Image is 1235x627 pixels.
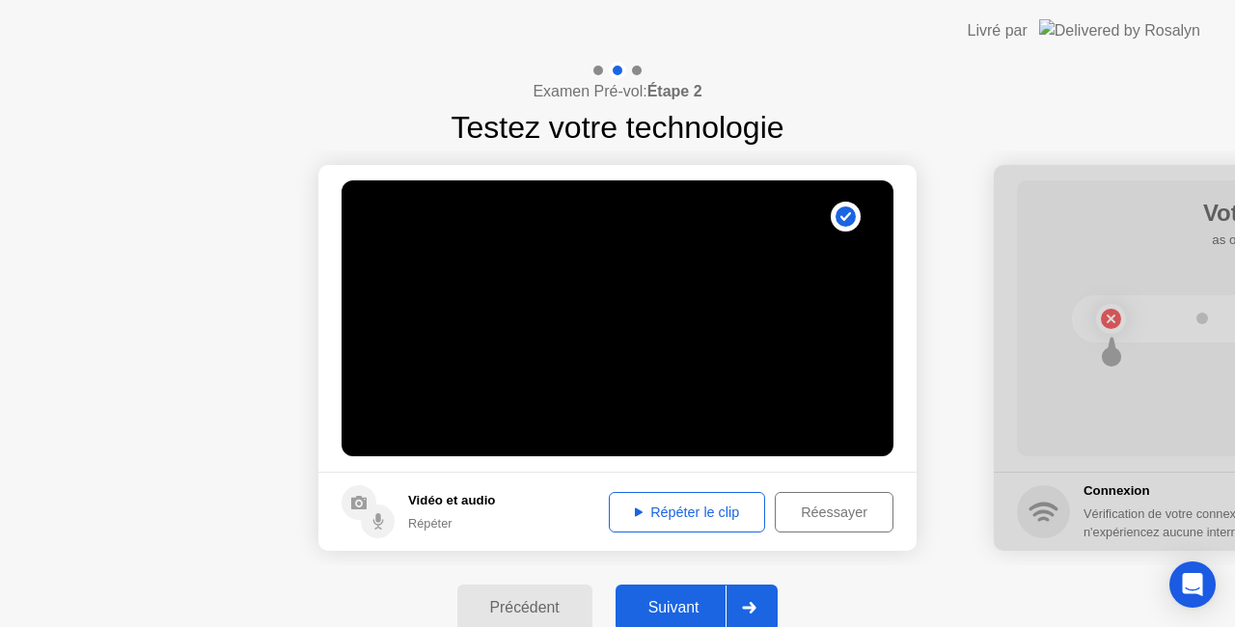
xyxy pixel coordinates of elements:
[621,599,727,616] div: Suivant
[775,492,893,532] button: Réessayer
[533,80,701,103] h4: Examen Pré-vol:
[451,104,783,150] h1: Testez votre technologie
[647,83,702,99] b: Étape 2
[609,492,765,532] button: Répéter le clip
[1039,19,1200,41] img: Delivered by Rosalyn
[1169,561,1216,608] div: Open Intercom Messenger
[408,491,495,510] h5: Vidéo et audio
[463,599,587,616] div: Précédent
[968,19,1028,42] div: Livré par
[782,504,887,520] div: Réessayer
[408,514,495,532] div: Répéter
[616,504,758,520] div: Répéter le clip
